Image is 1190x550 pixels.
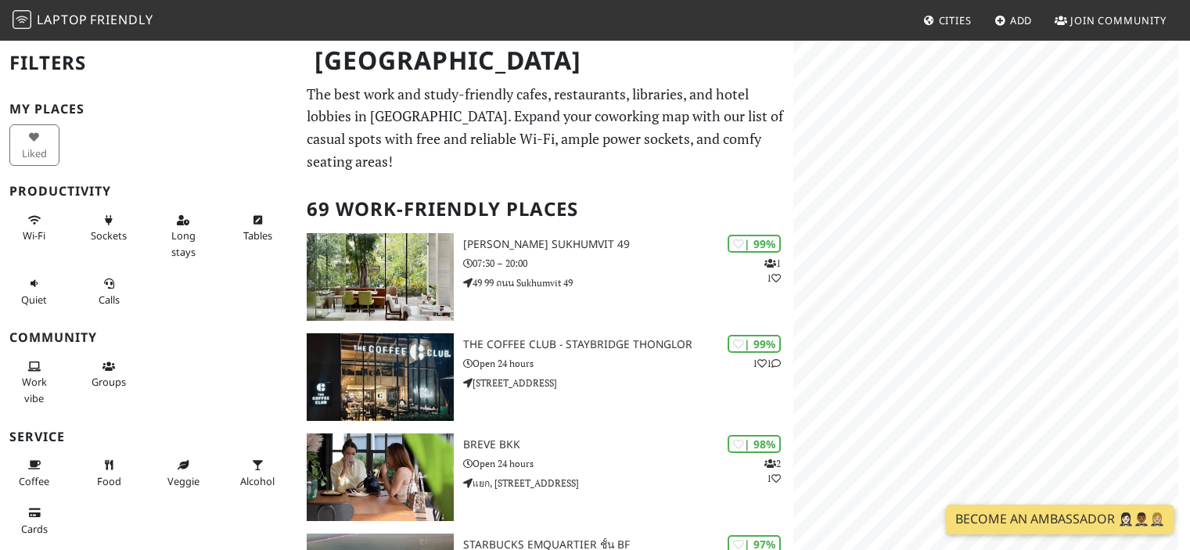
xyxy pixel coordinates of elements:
[9,184,288,199] h3: Productivity
[463,238,794,251] h3: [PERSON_NAME] Sukhumvit 49
[463,476,794,491] p: แยก, [STREET_ADDRESS]
[9,207,59,249] button: Wi-Fi
[23,228,45,243] span: Stable Wi-Fi
[9,354,59,411] button: Work vibe
[158,452,208,494] button: Veggie
[463,338,794,351] h3: THE COFFEE CLUB - Staybridge Thonglor
[728,435,781,453] div: | 98%
[21,293,47,307] span: Quiet
[84,271,134,312] button: Calls
[9,271,59,312] button: Quiet
[91,228,127,243] span: Power sockets
[764,456,781,486] p: 2 1
[463,456,794,471] p: Open 24 hours
[9,452,59,494] button: Coffee
[171,228,196,258] span: Long stays
[307,233,453,321] img: Kay’s Sukhumvit 49
[9,39,288,87] h2: Filters
[988,6,1039,34] a: Add
[463,275,794,290] p: 49 99 ถนน Sukhumvit 49
[307,185,784,233] h2: 69 Work-Friendly Places
[1010,13,1033,27] span: Add
[302,39,790,82] h1: [GEOGRAPHIC_DATA]
[90,11,153,28] span: Friendly
[307,83,784,173] p: The best work and study-friendly cafes, restaurants, libraries, and hotel lobbies in [GEOGRAPHIC_...
[1048,6,1173,34] a: Join Community
[84,452,134,494] button: Food
[753,356,781,371] p: 1 1
[9,430,288,444] h3: Service
[939,13,972,27] span: Cities
[307,333,453,421] img: THE COFFEE CLUB - Staybridge Thonglor
[307,433,453,521] img: Breve BKK
[463,376,794,390] p: [STREET_ADDRESS]
[37,11,88,28] span: Laptop
[240,474,275,488] span: Alcohol
[297,333,793,421] a: THE COFFEE CLUB - Staybridge Thonglor | 99% 11 THE COFFEE CLUB - Staybridge Thonglor Open 24 hour...
[728,235,781,253] div: | 99%
[9,102,288,117] h3: My Places
[9,500,59,541] button: Cards
[1070,13,1167,27] span: Join Community
[84,354,134,395] button: Groups
[158,207,208,264] button: Long stays
[946,505,1174,534] a: Become an Ambassador 🤵🏻‍♀️🤵🏾‍♂️🤵🏼‍♀️
[297,233,793,321] a: Kay’s Sukhumvit 49 | 99% 11 [PERSON_NAME] Sukhumvit 49 07:30 – 20:00 49 99 ถนน Sukhumvit 49
[297,433,793,521] a: Breve BKK | 98% 21 Breve BKK Open 24 hours แยก, [STREET_ADDRESS]
[22,375,47,404] span: People working
[99,293,120,307] span: Video/audio calls
[917,6,978,34] a: Cities
[19,474,49,488] span: Coffee
[167,474,200,488] span: Veggie
[232,452,282,494] button: Alcohol
[243,228,272,243] span: Work-friendly tables
[84,207,134,249] button: Sockets
[463,256,794,271] p: 07:30 – 20:00
[764,256,781,286] p: 1 1
[13,10,31,29] img: LaptopFriendly
[463,356,794,371] p: Open 24 hours
[21,522,48,536] span: Credit cards
[728,335,781,353] div: | 99%
[232,207,282,249] button: Tables
[9,330,288,345] h3: Community
[97,474,121,488] span: Food
[463,438,794,451] h3: Breve BKK
[92,375,126,389] span: Group tables
[13,7,153,34] a: LaptopFriendly LaptopFriendly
